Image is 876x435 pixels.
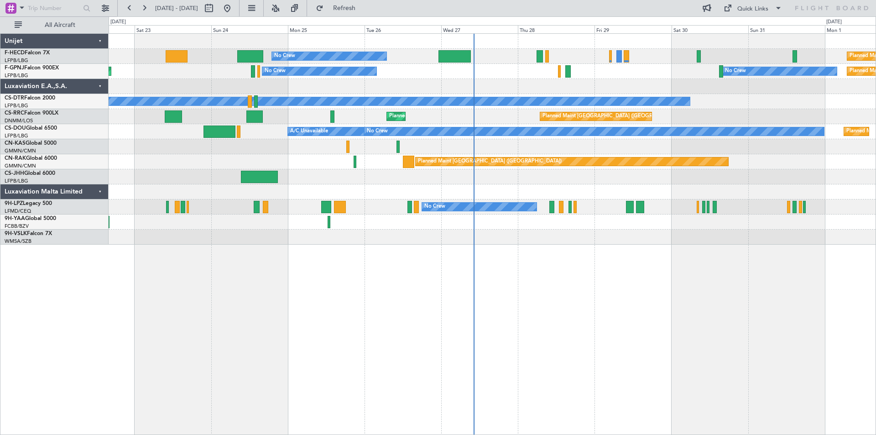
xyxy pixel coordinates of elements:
[365,25,441,33] div: Tue 26
[389,110,533,123] div: Planned Maint [GEOGRAPHIC_DATA] ([GEOGRAPHIC_DATA])
[737,5,768,14] div: Quick Links
[24,22,96,28] span: All Aircraft
[5,50,50,56] a: F-HECDFalcon 7X
[288,25,365,33] div: Mon 25
[290,125,328,138] div: A/C Unavailable
[5,201,23,206] span: 9H-LPZ
[135,25,211,33] div: Sat 23
[542,110,686,123] div: Planned Maint [GEOGRAPHIC_DATA] ([GEOGRAPHIC_DATA])
[312,1,366,16] button: Refresh
[5,178,28,184] a: LFPB/LBG
[5,141,57,146] a: CN-KASGlobal 5000
[5,50,25,56] span: F-HECD
[325,5,364,11] span: Refresh
[5,156,57,161] a: CN-RAKGlobal 6000
[110,18,126,26] div: [DATE]
[418,155,562,168] div: Planned Maint [GEOGRAPHIC_DATA] ([GEOGRAPHIC_DATA])
[5,65,24,71] span: F-GPNJ
[5,110,58,116] a: CS-RRCFalcon 900LX
[5,208,31,215] a: LFMD/CEQ
[5,162,36,169] a: GMMN/CMN
[594,25,671,33] div: Fri 29
[211,25,288,33] div: Sun 24
[10,18,99,32] button: All Aircraft
[274,49,295,63] div: No Crew
[5,95,55,101] a: CS-DTRFalcon 2000
[826,18,842,26] div: [DATE]
[5,95,24,101] span: CS-DTR
[265,64,286,78] div: No Crew
[5,102,28,109] a: LFPB/LBG
[719,1,787,16] button: Quick Links
[5,57,28,64] a: LFPB/LBG
[28,1,80,15] input: Trip Number
[5,132,28,139] a: LFPB/LBG
[5,231,27,236] span: 9H-VSLK
[5,72,28,79] a: LFPB/LBG
[5,65,59,71] a: F-GPNJFalcon 900EX
[5,117,33,124] a: DNMM/LOS
[5,231,52,236] a: 9H-VSLKFalcon 7X
[5,216,56,221] a: 9H-YAAGlobal 5000
[5,126,26,131] span: CS-DOU
[5,126,57,131] a: CS-DOUGlobal 6500
[748,25,825,33] div: Sun 31
[5,238,31,245] a: WMSA/SZB
[5,216,25,221] span: 9H-YAA
[5,141,26,146] span: CN-KAS
[5,110,24,116] span: CS-RRC
[441,25,518,33] div: Wed 27
[5,223,29,230] a: FCBB/BZV
[5,201,52,206] a: 9H-LPZLegacy 500
[367,125,388,138] div: No Crew
[5,147,36,154] a: GMMN/CMN
[5,171,24,176] span: CS-JHH
[424,200,445,214] div: No Crew
[5,156,26,161] span: CN-RAK
[672,25,748,33] div: Sat 30
[155,4,198,12] span: [DATE] - [DATE]
[5,171,55,176] a: CS-JHHGlobal 6000
[518,25,594,33] div: Thu 28
[725,64,746,78] div: No Crew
